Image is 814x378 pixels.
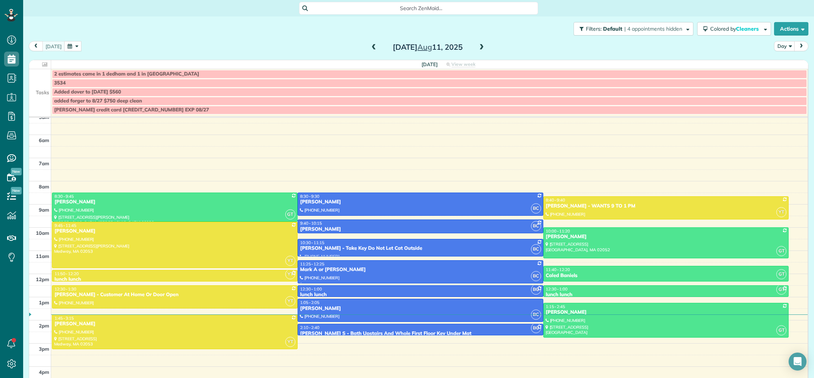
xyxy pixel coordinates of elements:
[546,309,787,316] div: [PERSON_NAME]
[531,221,541,231] span: BC
[546,203,787,209] div: [PERSON_NAME] - WANTS 9 TO 1 PM
[300,305,541,312] div: [PERSON_NAME]
[39,137,49,143] span: 6am
[300,194,320,199] span: 8:30 - 9:30
[422,61,438,67] span: [DATE]
[36,276,49,282] span: 12pm
[285,256,295,266] span: YT
[11,168,22,175] span: New
[546,273,787,279] div: Caled Baniels
[39,323,49,329] span: 2pm
[776,285,786,295] span: GT
[39,207,49,213] span: 9am
[546,292,787,298] div: lunch lunch
[285,337,295,347] span: YT
[300,240,324,245] span: 10:30 - 11:15
[300,261,324,267] span: 11:25 - 12:25
[55,223,76,228] span: 9:45 - 11:45
[300,245,541,252] div: [PERSON_NAME] - Take Key Do Not Let Cat Outside
[55,286,76,292] span: 12:30 - 1:30
[776,269,786,279] span: GT
[54,107,209,113] span: [PERSON_NAME] credit card [CREDIT_CARD_NUMBER] EXP 08/27
[531,244,541,254] span: BC
[54,292,295,298] div: [PERSON_NAME] - Customer At Home Or Door Open
[546,234,787,240] div: [PERSON_NAME]
[546,197,565,203] span: 8:40 - 9:40
[39,160,49,166] span: 7am
[570,22,693,36] a: Filters: Default | 4 appointments hidden
[546,286,568,292] span: 12:30 - 1:00
[776,325,786,335] span: GT
[300,286,322,292] span: 12:30 - 1:00
[531,285,541,295] span: BC
[285,296,295,306] span: YT
[546,304,565,309] span: 1:15 - 2:45
[574,22,693,36] button: Filters: Default | 4 appointments hidden
[776,207,786,217] span: YT
[381,43,474,51] h2: [DATE] 11, 2025
[54,80,66,86] span: 3534
[451,61,475,67] span: View week
[285,209,295,219] span: GT
[300,221,322,226] span: 9:40 - 10:15
[531,203,541,213] span: BC
[285,269,295,279] span: YT
[624,25,682,32] span: | 4 appointments hidden
[546,267,570,272] span: 11:40 - 12:20
[55,316,74,321] span: 1:45 - 3:15
[546,228,570,234] span: 10:00 - 11:20
[710,25,761,32] span: Colored by
[697,22,771,36] button: Colored byCleaners
[36,253,49,259] span: 11am
[774,41,795,51] button: Day
[39,299,49,305] span: 1pm
[774,22,808,36] button: Actions
[603,25,623,32] span: Default
[300,292,541,298] div: lunch lunch
[54,276,295,283] div: lunch lunch
[11,187,22,194] span: New
[776,246,786,256] span: GT
[42,41,65,51] button: [DATE]
[39,184,49,190] span: 8am
[54,228,295,234] div: [PERSON_NAME]
[300,300,320,305] span: 1:05 - 2:05
[531,323,541,333] span: BC
[54,321,295,327] div: [PERSON_NAME]
[531,271,541,281] span: BC
[55,194,74,199] span: 8:30 - 9:45
[54,71,199,77] span: 2 estimates came in 1 dedham and 1 in [GEOGRAPHIC_DATA]
[736,25,760,32] span: Cleaners
[531,310,541,320] span: BC
[789,353,807,371] div: Open Intercom Messenger
[417,42,432,52] span: Aug
[586,25,602,32] span: Filters:
[55,271,79,276] span: 11:50 - 12:20
[300,267,541,273] div: Mark A or [PERSON_NAME]
[36,230,49,236] span: 10am
[300,199,541,205] div: [PERSON_NAME]
[300,226,541,233] div: [PERSON_NAME]
[29,41,43,51] button: prev
[54,98,142,104] span: added forger to 8/27 $750 deep clean
[794,41,808,51] button: next
[54,89,121,95] span: Added dover to [DATE] $560
[300,325,320,330] span: 2:10 - 2:40
[300,331,541,337] div: [PERSON_NAME] S - Bath Upstairs And Whole First Floor Key Under Mat
[54,199,295,205] div: [PERSON_NAME]
[39,346,49,352] span: 3pm
[39,369,49,375] span: 4pm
